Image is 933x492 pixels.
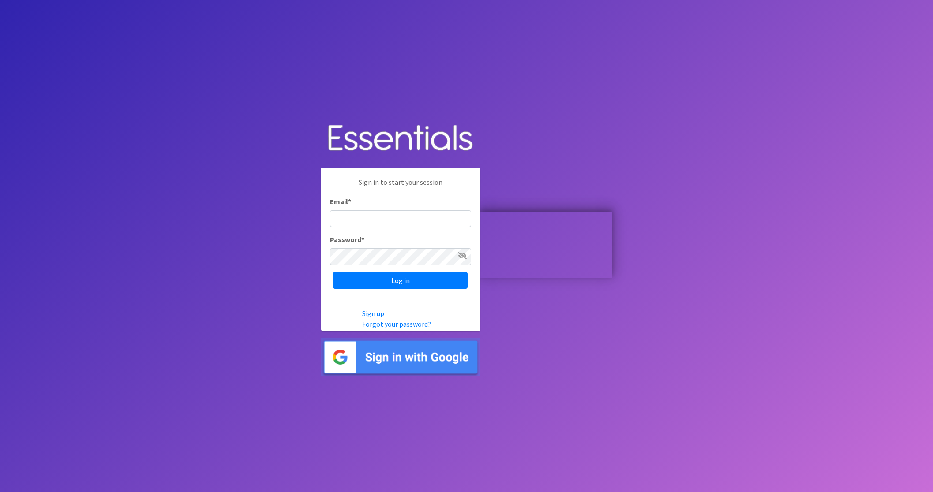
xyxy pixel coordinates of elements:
label: Password [330,234,364,245]
img: Human Essentials [321,116,480,161]
a: Sign up [362,309,384,318]
a: Forgot your password? [362,320,431,328]
p: Sign in to start your session [330,177,471,196]
label: Email [330,196,351,207]
abbr: required [348,197,351,206]
img: Sign in with Google [321,338,480,376]
abbr: required [361,235,364,244]
input: Log in [333,272,468,289]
